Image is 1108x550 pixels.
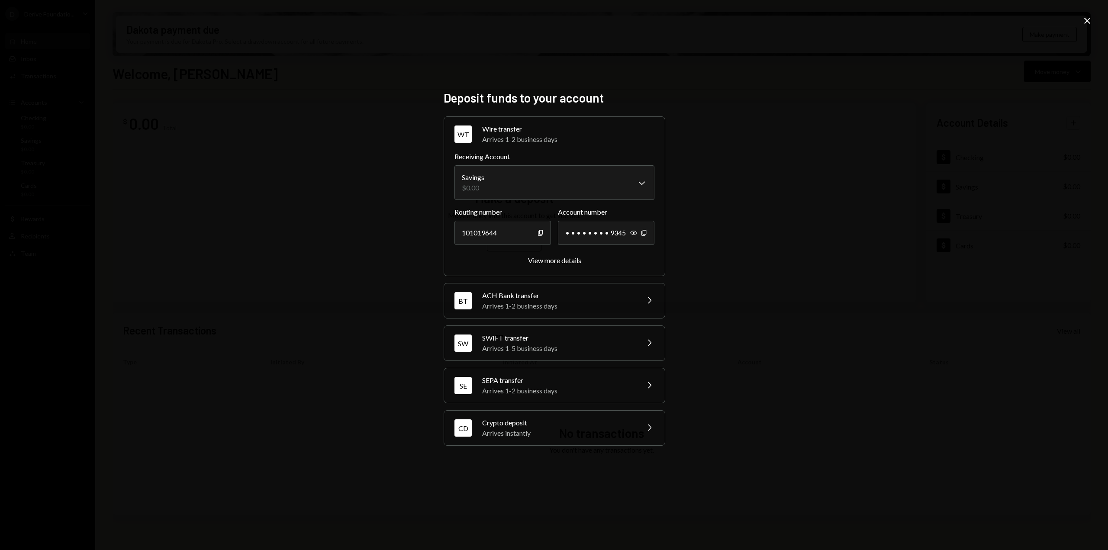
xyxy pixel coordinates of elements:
[482,428,634,438] div: Arrives instantly
[482,134,654,145] div: Arrives 1-2 business days
[454,377,472,394] div: SE
[482,386,634,396] div: Arrives 1-2 business days
[444,117,665,151] button: WTWire transferArrives 1-2 business days
[444,411,665,445] button: CDCrypto depositArrives instantly
[444,90,664,106] h2: Deposit funds to your account
[454,419,472,437] div: CD
[444,283,665,318] button: BTACH Bank transferArrives 1-2 business days
[482,418,634,428] div: Crypto deposit
[528,256,581,264] div: View more details
[482,343,634,354] div: Arrives 1-5 business days
[454,292,472,309] div: BT
[528,256,581,265] button: View more details
[444,368,665,403] button: SESEPA transferArrives 1-2 business days
[444,326,665,360] button: SWSWIFT transferArrives 1-5 business days
[454,151,654,162] label: Receiving Account
[558,221,654,245] div: • • • • • • • • 9345
[454,335,472,352] div: SW
[482,375,634,386] div: SEPA transfer
[558,207,654,217] label: Account number
[482,301,634,311] div: Arrives 1-2 business days
[454,151,654,265] div: WTWire transferArrives 1-2 business days
[454,125,472,143] div: WT
[454,221,551,245] div: 101019644
[454,165,654,200] button: Receiving Account
[482,290,634,301] div: ACH Bank transfer
[454,207,551,217] label: Routing number
[482,333,634,343] div: SWIFT transfer
[482,124,654,134] div: Wire transfer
